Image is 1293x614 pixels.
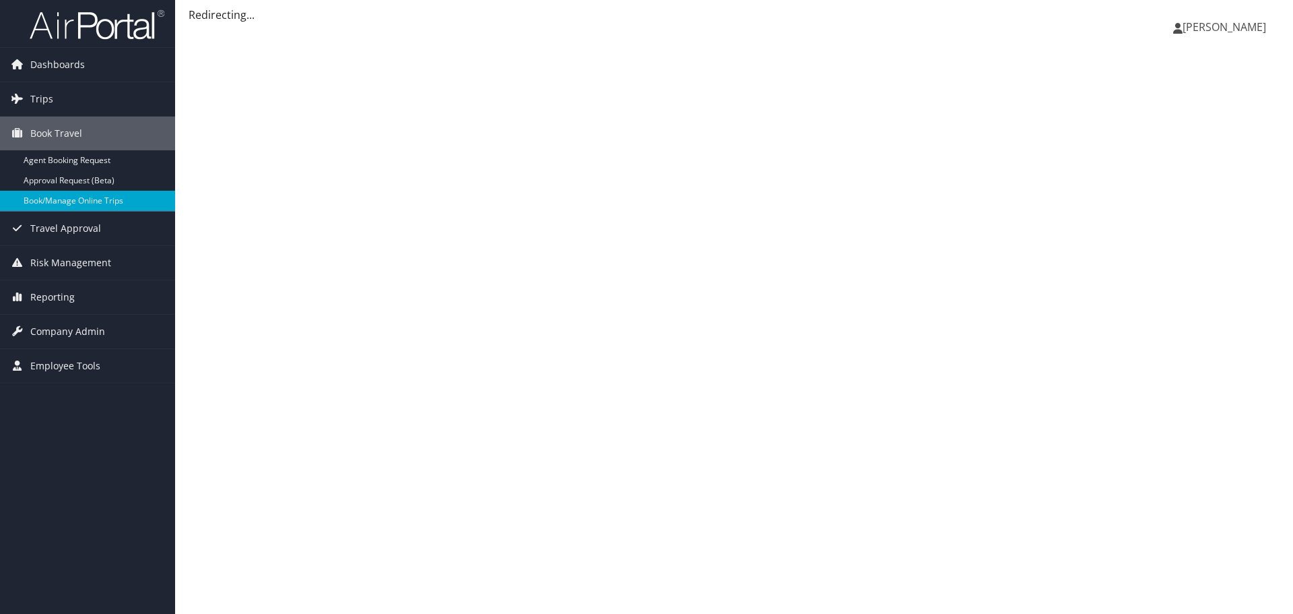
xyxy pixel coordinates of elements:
[189,7,1280,23] div: Redirecting...
[30,315,105,348] span: Company Admin
[1173,7,1280,47] a: [PERSON_NAME]
[30,212,101,245] span: Travel Approval
[30,48,85,82] span: Dashboards
[30,280,75,314] span: Reporting
[30,9,164,40] img: airportal-logo.png
[30,246,111,280] span: Risk Management
[30,117,82,150] span: Book Travel
[1183,20,1266,34] span: [PERSON_NAME]
[30,349,100,383] span: Employee Tools
[30,82,53,116] span: Trips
